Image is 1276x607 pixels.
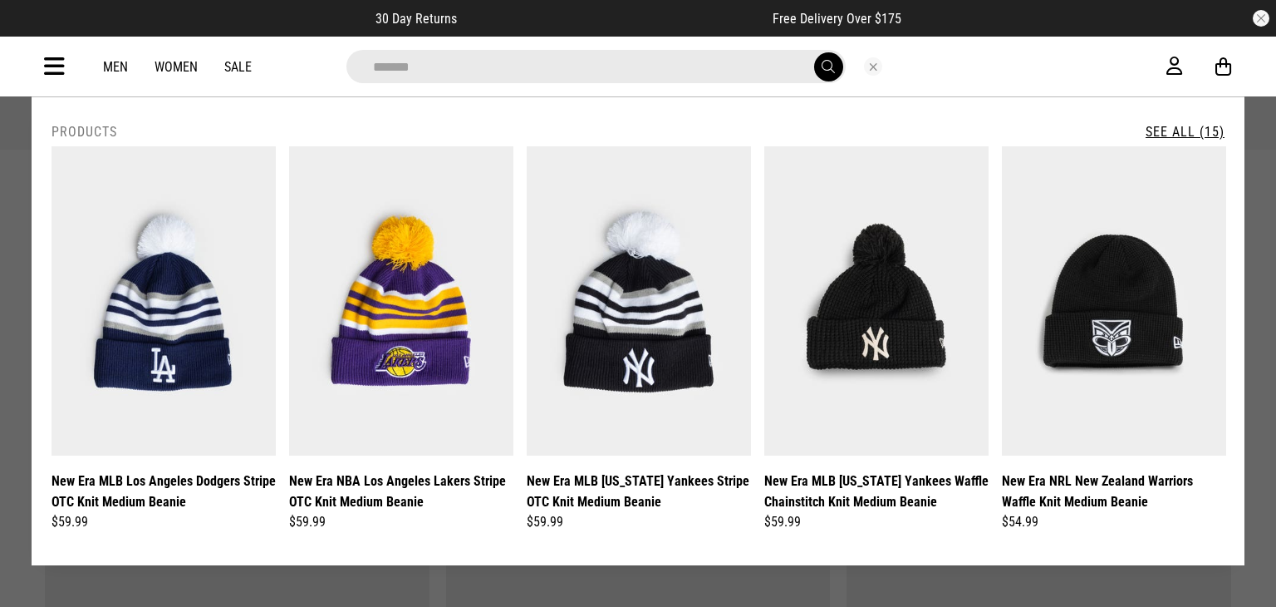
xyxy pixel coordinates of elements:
[1002,471,1226,512] a: New Era NRL New Zealand Warriors Waffle Knit Medium Beanie
[103,59,128,75] a: Men
[155,59,198,75] a: Women
[490,10,739,27] iframe: Customer reviews powered by Trustpilot
[1002,146,1226,456] img: New Era Nrl New Zealand Warriors Waffle Knit Medium Beanie in Black
[764,512,989,532] div: $59.99
[527,512,751,532] div: $59.99
[1146,124,1224,140] a: See All (15)
[764,471,989,512] a: New Era MLB [US_STATE] Yankees Waffle Chainstitch Knit Medium Beanie
[527,471,751,512] a: New Era MLB [US_STATE] Yankees Stripe OTC Knit Medium Beanie
[13,7,63,57] button: Open LiveChat chat widget
[1002,512,1226,532] div: $54.99
[375,11,457,27] span: 30 Day Returns
[527,146,751,456] img: New Era Mlb New York Yankees Stripe Otc Knit Medium Beanie in Multi
[289,146,513,456] img: New Era Nba Los Angeles Lakers Stripe Otc Knit Medium Beanie in Multi
[289,471,513,512] a: New Era NBA Los Angeles Lakers Stripe OTC Knit Medium Beanie
[864,57,882,76] button: Close search
[224,59,252,75] a: Sale
[52,146,276,456] img: New Era Mlb Los Angeles Dodgers Stripe Otc Knit Medium Beanie in Multi
[773,11,901,27] span: Free Delivery Over $175
[52,471,276,512] a: New Era MLB Los Angeles Dodgers Stripe OTC Knit Medium Beanie
[764,146,989,456] img: New Era Mlb New York Yankees Waffle Chainstitch Knit Medium Beanie in Black
[52,124,117,140] h2: Products
[289,512,513,532] div: $59.99
[52,512,276,532] div: $59.99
